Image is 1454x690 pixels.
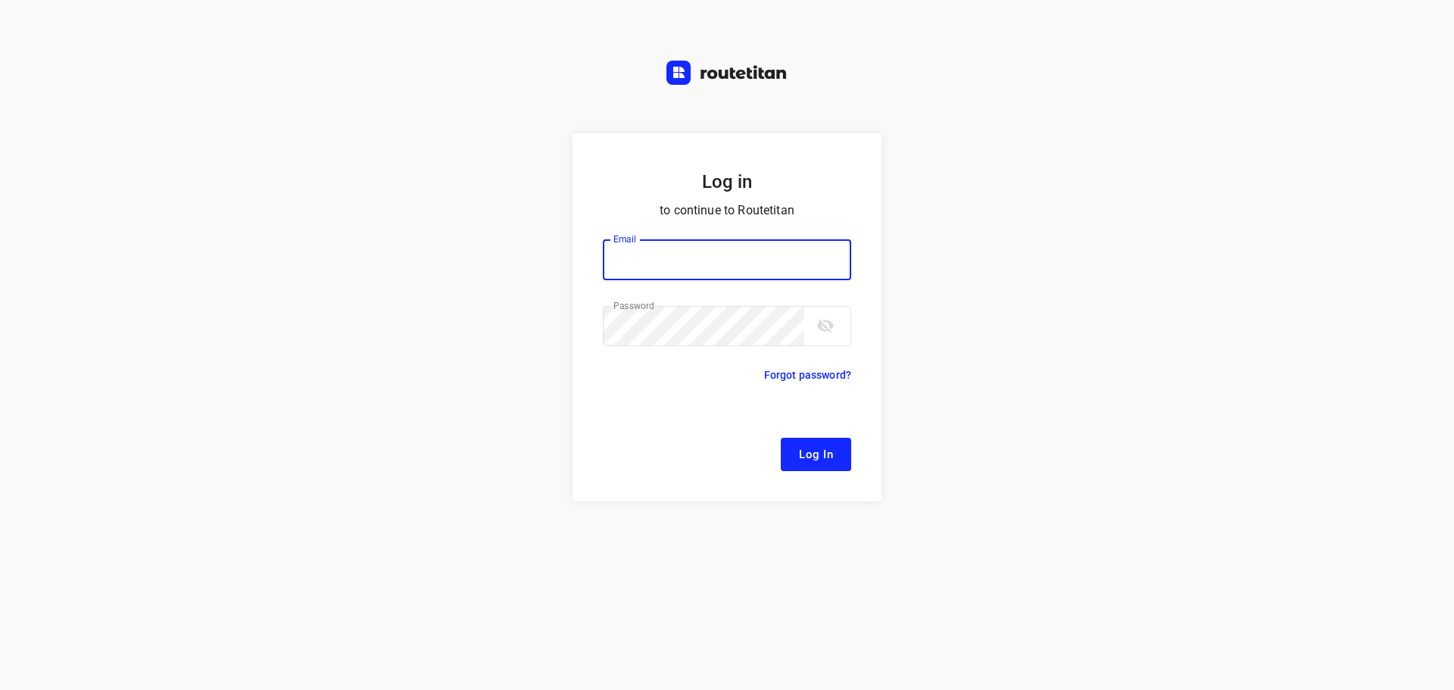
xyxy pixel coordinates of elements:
img: Routetitan [666,61,788,85]
p: Forgot password? [764,366,851,384]
p: to continue to Routetitan [603,200,851,221]
h5: Log in [603,170,851,194]
span: Log In [799,445,833,464]
button: toggle password visibility [810,311,841,341]
button: Log In [781,438,851,471]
